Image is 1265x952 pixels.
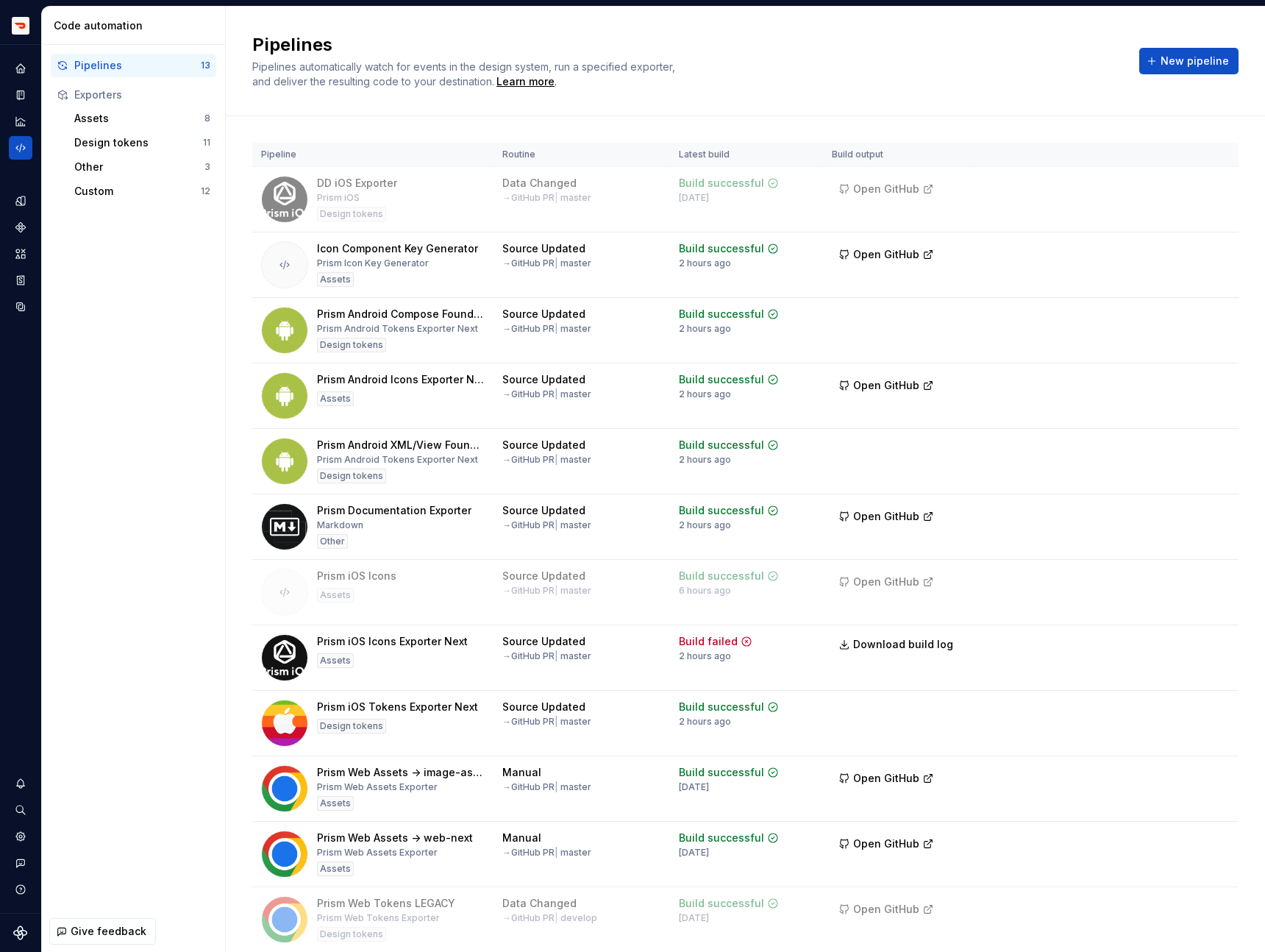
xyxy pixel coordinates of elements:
span: Pipelines automatically watch for events in the design system, run a specified exporter, and deli... [252,60,678,88]
button: Assets8 [68,107,216,130]
div: Source Updated [502,372,585,387]
span: Open GitHub [853,575,919,589]
div: Design tokens [317,469,386,483]
div: Prism Icon Key Generator [317,257,429,269]
th: Pipeline [252,143,493,167]
span: | [555,650,558,661]
button: Other3 [68,155,216,179]
button: Search ⌘K [9,798,32,822]
span: | [555,716,558,727]
a: Open GitHub [832,512,941,525]
button: New pipeline [1139,48,1239,74]
div: 11 [203,137,210,149]
div: 12 [201,185,210,197]
a: Assets [9,242,32,266]
div: Analytics [9,110,32,133]
div: 3 [204,161,210,173]
div: → GitHub PR master [502,323,591,335]
h2: Pipelines [252,33,1122,57]
div: → GitHub PR master [502,519,591,531]
div: → GitHub PR master [502,847,591,859]
div: Build successful [679,241,764,256]
div: 6 hours ago [679,585,731,597]
span: | [555,519,558,530]
span: Open GitHub [853,182,919,196]
div: 2 hours ago [679,323,731,335]
div: Pipelines [74,58,201,73]
th: Routine [493,143,670,167]
div: → GitHub PR master [502,781,591,793]
div: → GitHub PR master [502,388,591,400]
span: | [555,585,558,596]
button: Design tokens11 [68,131,216,154]
button: Open GitHub [832,569,941,595]
a: Settings [9,825,32,848]
button: Open GitHub [832,176,941,202]
div: Data Changed [502,896,577,911]
div: Design tokens [317,338,386,352]
a: Documentation [9,83,32,107]
a: Open GitHub [832,578,941,590]
div: Prism Android Tokens Exporter Next [317,454,478,466]
div: Prism Android Tokens Exporter Next [317,323,478,335]
div: 2 hours ago [679,454,731,466]
span: . [494,77,557,88]
div: Build successful [679,765,764,780]
a: Storybook stories [9,269,32,292]
div: Prism Android XML/View Foundations [317,438,485,452]
div: Assets [317,796,354,811]
div: → GitHub PR develop [502,912,597,924]
div: Prism iOS Tokens Exporter Next [317,700,478,714]
button: Open GitHub [832,765,941,792]
div: Other [74,160,204,174]
div: Assets [317,653,354,668]
span: Open GitHub [853,902,919,917]
span: Open GitHub [853,836,919,851]
button: Contact support [9,851,32,875]
a: Open GitHub [832,839,941,852]
span: New pipeline [1161,54,1229,68]
div: Assets [317,588,354,603]
div: Source Updated [502,503,585,518]
th: Build output [823,143,972,167]
a: Data sources [9,295,32,319]
div: Assets [317,391,354,406]
div: Prism iOS Icons Exporter Next [317,634,468,649]
div: → GitHub PR master [502,454,591,466]
a: Open GitHub [832,774,941,786]
div: [DATE] [679,847,709,859]
button: Notifications [9,772,32,795]
div: Source Updated [502,438,585,452]
div: Build successful [679,831,764,845]
div: Source Updated [502,700,585,714]
div: → GitHub PR master [502,585,591,597]
a: Supernova Logo [13,926,28,940]
div: → GitHub PR master [502,192,591,204]
div: Prism Web Assets Exporter [317,781,438,793]
div: Home [9,57,32,80]
div: Code automation [54,18,219,33]
div: → GitHub PR master [502,650,591,662]
button: Custom12 [68,180,216,203]
div: Assets [74,111,204,126]
span: Download build log [853,637,953,652]
div: DD iOS Exporter [317,176,397,191]
span: Open GitHub [853,771,919,786]
div: Data Changed [502,176,577,191]
span: | [555,257,558,269]
div: Components [9,216,32,239]
th: Latest build [670,143,823,167]
span: Open GitHub [853,509,919,524]
div: Source Updated [502,634,585,649]
div: Source Updated [502,241,585,256]
span: | [555,781,558,792]
a: Pipelines13 [51,54,216,77]
div: [DATE] [679,912,709,924]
